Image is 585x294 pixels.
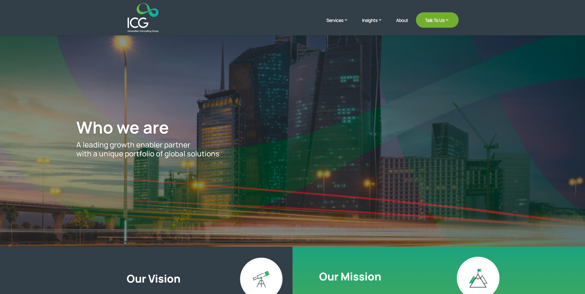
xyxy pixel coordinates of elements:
h2: Our Vision [127,272,283,288]
span: Who we are [76,116,169,139]
a: Insights [362,17,389,32]
a: Talk To Us [416,12,459,28]
iframe: Chat Widget [554,264,585,294]
p: A leading growth enabler partner with a unique portfolio of global solutions [76,140,509,158]
h2: Our Mission [319,270,381,286]
a: Services [326,17,354,32]
a: About [396,18,408,32]
img: ICG [128,3,159,32]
